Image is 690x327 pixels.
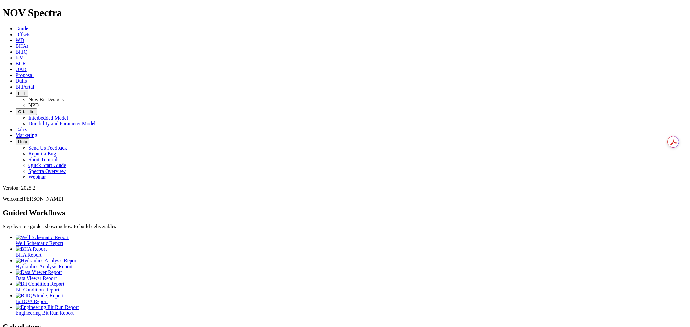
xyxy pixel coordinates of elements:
[16,310,74,316] span: Engineering Bit Run Report
[16,49,27,55] a: BitIQ
[16,26,28,31] a: Guide
[16,246,687,258] a: BHA Report BHA Report
[16,252,41,258] span: BHA Report
[3,224,687,229] p: Step-by-step guides showing how to build deliverables
[16,37,24,43] a: WD
[28,121,96,126] a: Durability and Parameter Model
[18,109,34,114] span: OrbitLite
[16,264,73,269] span: Hydraulics Analysis Report
[3,7,687,19] h1: NOV Spectra
[16,304,79,310] img: Engineering Bit Run Report
[16,84,34,90] a: BitPortal
[28,168,66,174] a: Spectra Overview
[28,97,64,102] a: New Bit Designs
[16,246,47,252] img: BHA Report
[16,108,37,115] button: OrbitLite
[3,196,687,202] p: Welcome
[16,43,28,49] a: BHAs
[16,90,28,97] button: FTT
[16,269,62,275] img: Data Viewer Report
[28,102,39,108] a: NPD
[3,185,687,191] div: Version: 2025.2
[16,299,48,304] span: BitIQ™ Report
[16,32,30,37] a: Offsets
[16,235,687,246] a: Well Schematic Report Well Schematic Report
[28,174,46,180] a: Webinar
[3,208,687,217] h2: Guided Workflows
[22,196,63,202] span: [PERSON_NAME]
[16,304,687,316] a: Engineering Bit Run Report Engineering Bit Run Report
[28,115,68,121] a: Interbedded Model
[16,138,29,145] button: Help
[16,235,69,240] img: Well Schematic Report
[16,281,64,287] img: Bit Condition Report
[18,139,27,144] span: Help
[28,157,60,162] a: Short Tutorials
[28,151,56,156] a: Report a Bug
[16,127,27,132] a: Calcs
[16,281,687,292] a: Bit Condition Report Bit Condition Report
[16,72,34,78] a: Proposal
[16,55,24,60] a: KM
[16,78,27,84] a: Dulls
[16,293,687,304] a: BitIQ&trade; Report BitIQ™ Report
[16,293,64,299] img: BitIQ&trade; Report
[16,67,27,72] a: OAR
[16,61,26,66] a: BCR
[16,287,59,292] span: Bit Condition Report
[16,258,687,269] a: Hydraulics Analysis Report Hydraulics Analysis Report
[16,269,687,281] a: Data Viewer Report Data Viewer Report
[28,145,67,151] a: Send Us Feedback
[18,91,26,96] span: FTT
[16,240,63,246] span: Well Schematic Report
[16,132,37,138] a: Marketing
[16,275,57,281] span: Data Viewer Report
[28,163,66,168] a: Quick Start Guide
[16,258,78,264] img: Hydraulics Analysis Report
